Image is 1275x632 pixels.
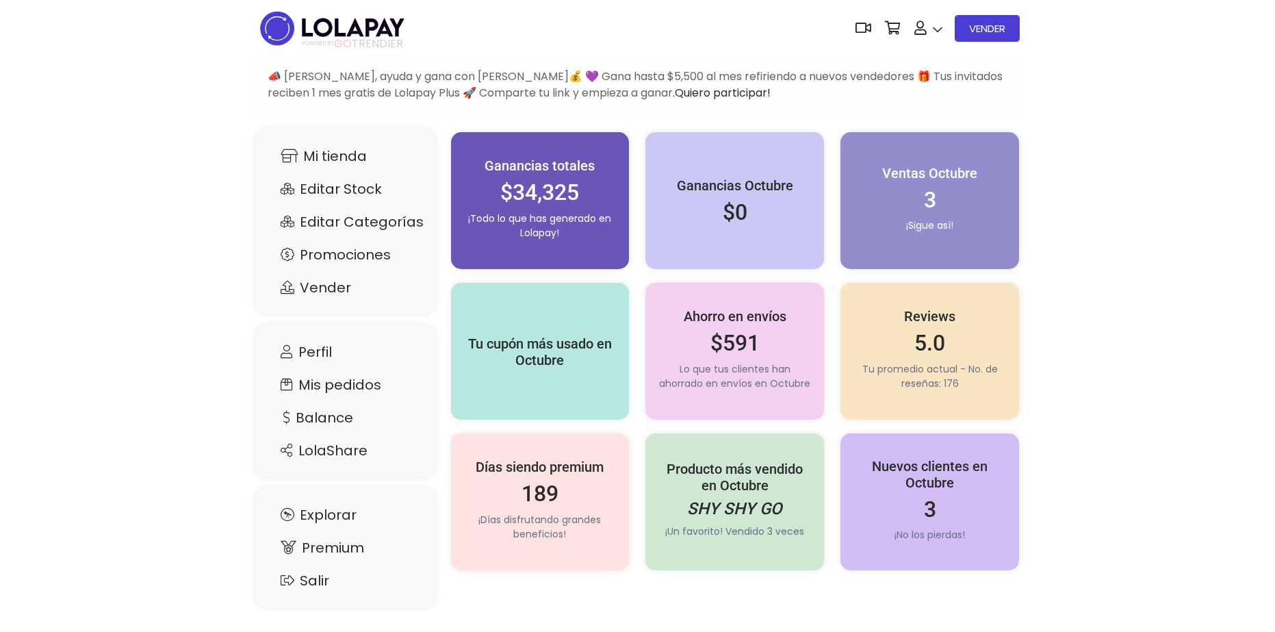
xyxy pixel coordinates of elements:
[465,179,616,205] h2: $34,325
[659,362,810,391] p: Lo que tus clientes han ahorrado en envíos en Octubre
[659,177,810,194] h5: Ganancias Octubre
[256,7,409,50] img: logo
[270,568,421,594] a: Salir
[659,524,810,539] p: ¡Un favorito! Vendido 3 veces
[659,308,810,325] h5: Ahorro en envíos
[270,176,421,202] a: Editar Stock
[659,199,810,225] h2: $0
[302,38,403,50] span: TRENDIER
[270,535,421,561] a: Premium
[854,528,1005,542] p: ¡No los pierdas!
[302,40,334,47] span: POWERED BY
[854,362,1005,391] p: Tu promedio actual - No. de reseñas: 176
[659,499,810,519] h4: SHY SHY GO
[465,212,616,240] p: ¡Todo lo que has generado en Lolapay!
[270,438,421,464] a: LolaShare
[854,218,1005,233] p: ¡Sigue así!
[270,405,421,431] a: Balance
[270,143,421,169] a: Mi tienda
[854,187,1005,213] h2: 3
[465,336,616,368] h5: Tu cupón más usado en Octubre
[270,209,421,235] a: Editar Categorías
[268,68,1003,101] span: 📣 [PERSON_NAME], ayuda y gana con [PERSON_NAME]💰 💜 Gana hasta $5,500 al mes refiriendo a nuevos v...
[854,496,1005,522] h2: 3
[270,339,421,365] a: Perfil
[465,481,616,507] h2: 189
[854,308,1005,325] h5: Reviews
[465,513,616,542] p: ¡Días disfrutando grandes beneficios!
[334,36,352,51] span: GO
[465,459,616,475] h5: Días siendo premium
[270,372,421,398] a: Mis pedidos
[270,275,421,301] a: Vender
[955,15,1020,42] a: VENDER
[854,165,1005,181] h5: Ventas Octubre
[854,458,1005,491] h5: Nuevos clientes en Octubre
[270,502,421,528] a: Explorar
[659,461,810,494] h5: Producto más vendido en Octubre
[675,85,771,101] a: Quiero participar!
[854,330,1005,356] h2: 5.0
[465,157,616,174] h5: Ganancias totales
[270,242,421,268] a: Promociones
[659,330,810,356] h2: $591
